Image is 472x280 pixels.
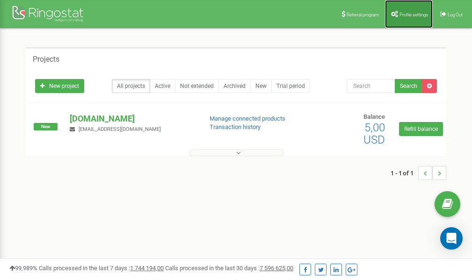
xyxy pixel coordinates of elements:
[210,115,285,122] a: Manage connected products
[130,265,164,272] u: 1 744 194,00
[399,12,428,17] span: Profile settings
[391,166,418,180] span: 1 - 1 of 1
[34,123,58,130] span: New
[70,113,194,125] p: [DOMAIN_NAME]
[112,79,150,93] a: All projects
[150,79,175,93] a: Active
[165,265,293,272] span: Calls processed in the last 30 days :
[363,113,385,120] span: Balance
[399,122,443,136] a: Refill balance
[260,265,293,272] u: 7 596 625,00
[39,265,164,272] span: Calls processed in the last 7 days :
[448,12,463,17] span: Log Out
[250,79,272,93] a: New
[347,12,379,17] span: Referral program
[175,79,219,93] a: Not extended
[35,79,84,93] a: New project
[210,123,261,130] a: Transaction history
[363,121,385,146] span: 5,00 USD
[440,227,463,250] div: Open Intercom Messenger
[9,265,37,272] span: 99,989%
[79,126,161,132] span: [EMAIL_ADDRESS][DOMAIN_NAME]
[391,157,446,189] nav: ...
[347,79,395,93] input: Search
[271,79,310,93] a: Trial period
[33,55,59,64] h5: Projects
[218,79,251,93] a: Archived
[395,79,422,93] button: Search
